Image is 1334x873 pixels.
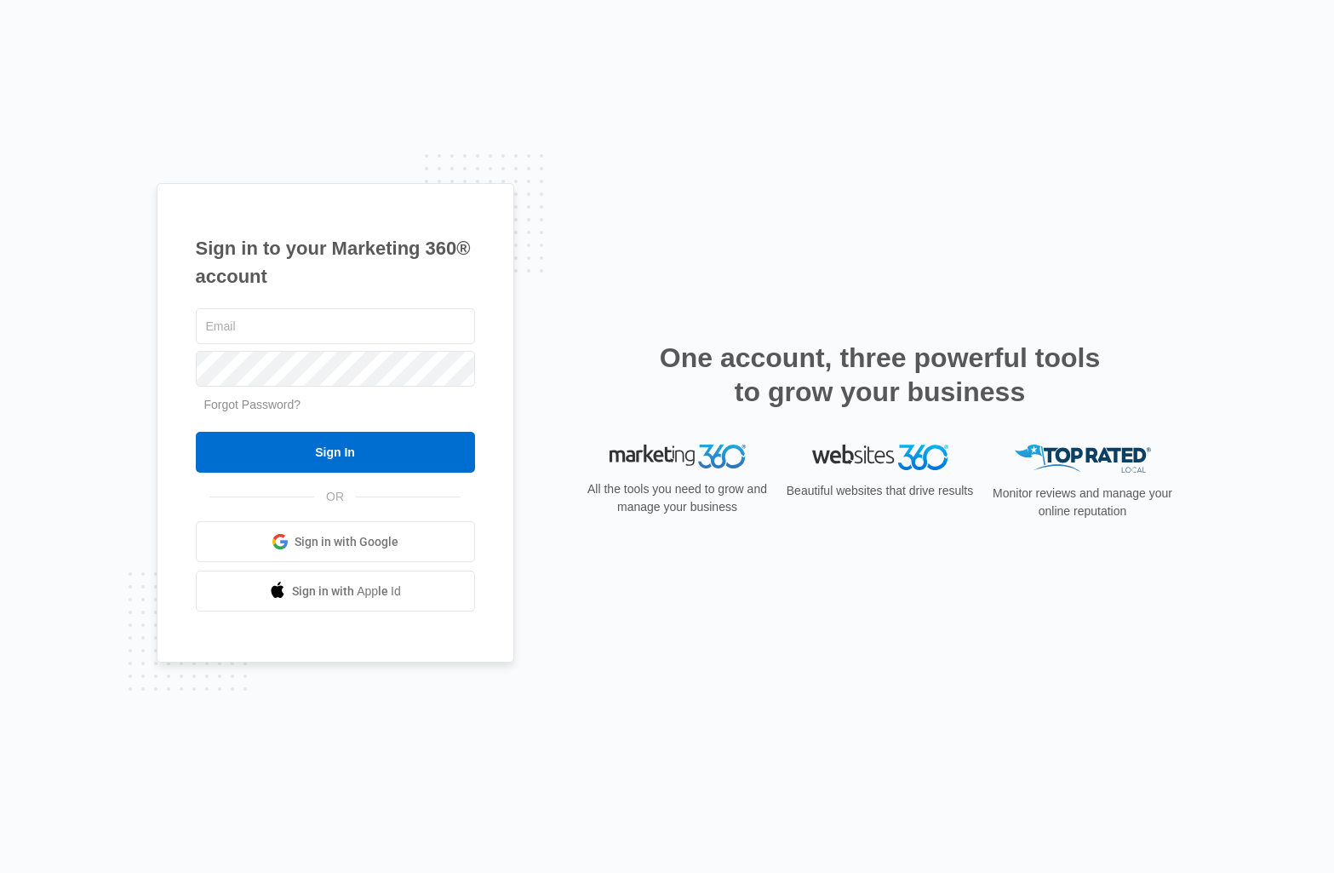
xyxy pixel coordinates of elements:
[785,482,976,500] p: Beautiful websites that drive results
[655,341,1106,409] h2: One account, three powerful tools to grow your business
[196,521,475,562] a: Sign in with Google
[295,533,398,551] span: Sign in with Google
[988,485,1178,520] p: Monitor reviews and manage your online reputation
[314,488,356,506] span: OR
[196,571,475,612] a: Sign in with Apple Id
[196,432,475,473] input: Sign In
[204,398,301,411] a: Forgot Password?
[812,445,948,469] img: Websites 360
[196,234,475,290] h1: Sign in to your Marketing 360® account
[196,308,475,344] input: Email
[1015,445,1151,473] img: Top Rated Local
[610,445,746,468] img: Marketing 360
[582,480,773,516] p: All the tools you need to grow and manage your business
[292,583,401,600] span: Sign in with Apple Id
